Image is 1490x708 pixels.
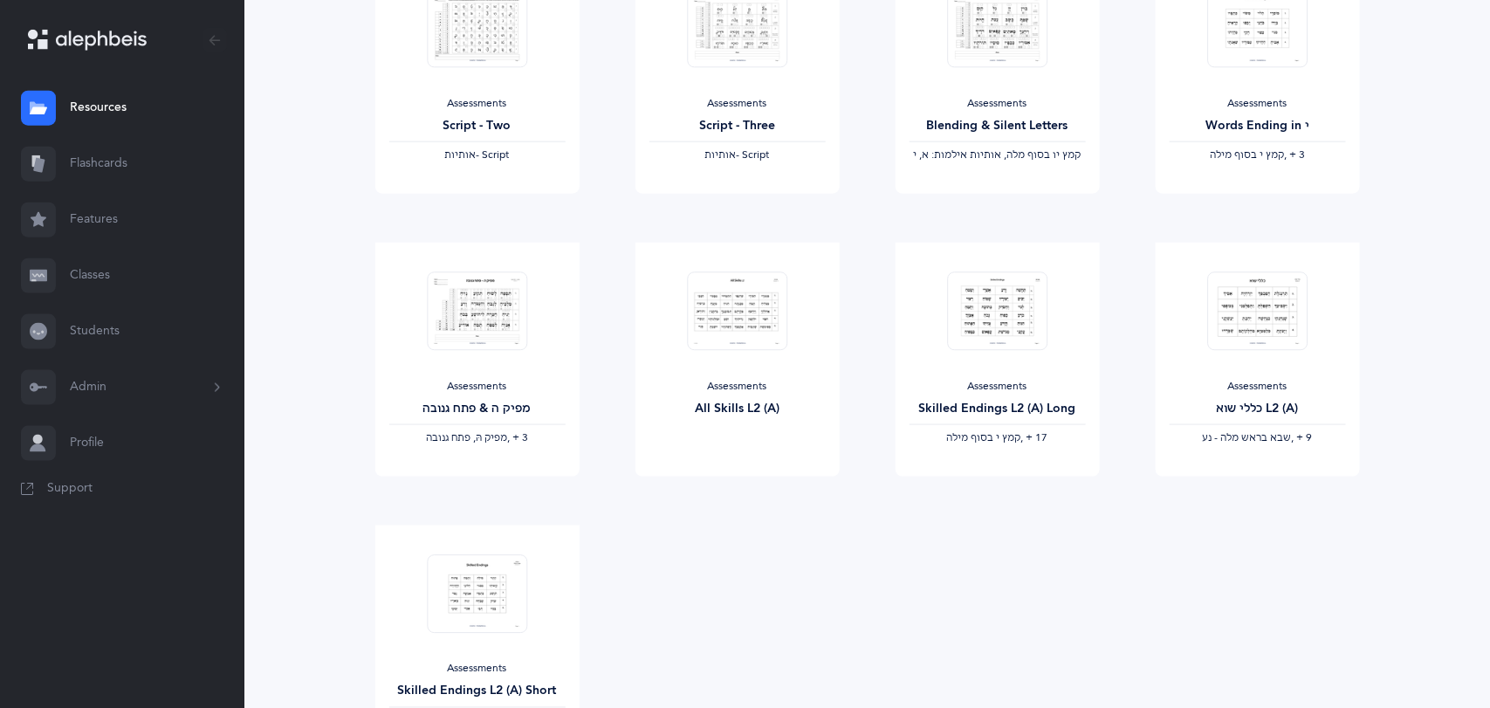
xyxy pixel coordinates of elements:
[389,148,566,162] div: - Script
[910,117,1086,135] div: Blending & Silent Letters
[649,400,826,418] div: All Skills L2 (A)
[1170,380,1346,394] div: Assessments
[914,148,1081,161] span: ‫קמץ יו בסוף מלה, אותיות אילמות: א, י‬
[1170,431,1346,445] div: ‪, + 9‬
[910,97,1086,111] div: Assessments
[947,272,1047,351] img: Skilled_Endings_L2_%28A%29__Longer_thumbnail_1704345246.png
[910,380,1086,394] div: Assessments
[389,431,566,445] div: ‪, + 3‬
[1210,148,1284,161] span: ‫קמץ י בסוף מילה‬
[947,431,1021,443] span: ‫קמץ י בסוף מילה‬
[649,148,826,162] div: - Script
[649,380,826,394] div: Assessments
[427,554,527,634] img: Skilled_Endings_L2_%28A%29_Shorter_thumbnail_1704345473.png
[1170,400,1346,418] div: כללי שוא L2 (A)
[649,97,826,111] div: Assessments
[389,117,566,135] div: Script - Two
[649,117,826,135] div: Script - Three
[389,663,566,677] div: Assessments
[687,272,787,351] img: Test_Form_-_All_Skills_L2_%28A%29_thumbnail_1704345173.png
[47,480,93,498] span: Support
[426,431,507,443] span: ‫מפיק הּ, פתח גנובה‬
[1203,431,1292,443] span: ‫שבא בראש מלה - נע‬
[389,380,566,394] div: Assessments
[910,400,1086,418] div: Skilled Endings L2 (A) Long
[1170,97,1346,111] div: Assessments
[445,148,477,161] span: ‫אותיות‬
[389,97,566,111] div: Assessments
[1170,148,1346,162] div: ‪, + 3‬
[1170,117,1346,135] div: Words Ending in י
[910,431,1086,445] div: ‪, + 17‬
[1207,272,1308,351] img: Test_Form_-_%D7%9B%D7%9C%D7%9C%D7%99_%D7%A9%D7%95%D7%90_L2_%28A%29_thumbnail_1683477512.png
[427,272,527,351] img: Test_Form-%D7%A4%D7%AA%D7%97_%D7%92%D7%A0%D7%95%D7%91%D7%94_-_%D7%9E%D7%A4%D7%99%D7%A7_%D7%94_thu...
[389,400,566,418] div: מפיק ה & פתח גנובה
[389,683,566,701] div: Skilled Endings L2 (A) Short
[705,148,737,161] span: ‫אותיות‬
